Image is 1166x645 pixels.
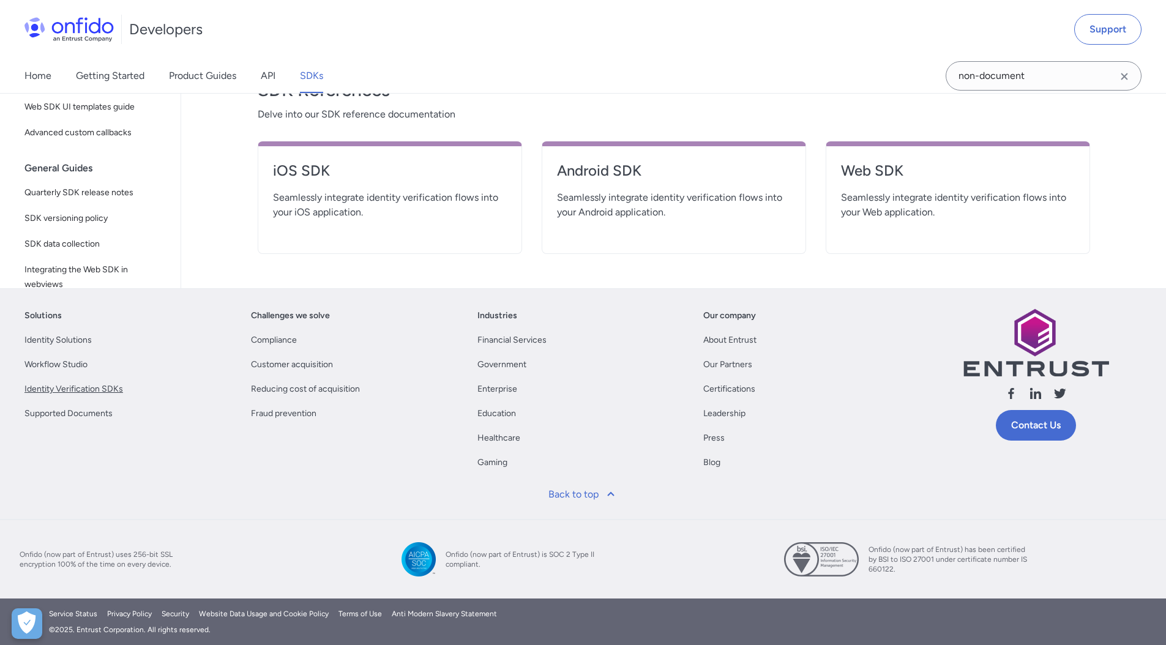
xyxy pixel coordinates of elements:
[261,59,275,93] a: API
[251,357,333,372] a: Customer acquisition
[251,406,316,421] a: Fraud prevention
[24,100,166,114] span: Web SDK UI templates guide
[703,333,757,348] a: About Entrust
[20,550,179,569] span: Onfido (now part of Entrust) uses 256-bit SSL encryption 100% of the time on every device.
[841,161,1075,181] h4: Web SDK
[703,455,720,470] a: Blog
[1028,386,1043,401] svg: Follow us linkedin
[24,357,88,372] a: Workflow Studio
[557,161,791,181] h4: Android SDK
[477,455,507,470] a: Gaming
[251,382,360,397] a: Reducing cost of acquisition
[946,61,1142,91] input: Onfido search input field
[24,17,114,42] img: Onfido Logo
[49,624,1117,635] div: © 2025 . Entrust Corporation. All rights reserved.
[12,608,42,639] div: Cookie Preferences
[996,410,1076,441] a: Contact Us
[20,232,171,256] a: SDK data collection
[557,161,791,190] a: Android SDK
[1004,386,1018,405] a: Follow us facebook
[703,382,755,397] a: Certifications
[20,95,171,119] a: Web SDK UI templates guide
[841,161,1075,190] a: Web SDK
[338,608,382,619] a: Terms of Use
[129,20,203,39] h1: Developers
[402,542,436,576] img: SOC 2 Type II compliant
[1004,386,1018,401] svg: Follow us facebook
[841,190,1075,220] span: Seamlessly integrate identity verification flows into your Web application.
[76,59,144,93] a: Getting Started
[24,263,166,292] span: Integrating the Web SDK in webviews
[20,181,171,205] a: Quarterly SDK release notes
[251,308,330,323] a: Challenges we solve
[703,357,752,372] a: Our Partners
[1117,69,1132,84] svg: Clear search field button
[20,258,171,297] a: Integrating the Web SDK in webviews
[24,308,62,323] a: Solutions
[477,382,517,397] a: Enterprise
[703,308,756,323] a: Our company
[251,333,297,348] a: Compliance
[24,237,166,252] span: SDK data collection
[20,121,171,145] a: Advanced custom callbacks
[1074,14,1142,45] a: Support
[24,125,166,140] span: Advanced custom callbacks
[1053,386,1067,405] a: Follow us X (Twitter)
[477,431,520,446] a: Healthcare
[24,185,166,200] span: Quarterly SDK release notes
[703,406,746,421] a: Leadership
[962,308,1109,376] img: Entrust logo
[1053,386,1067,401] svg: Follow us X (Twitter)
[24,333,92,348] a: Identity Solutions
[12,608,42,639] button: Open Preferences
[784,542,859,576] img: ISO 27001 certified
[273,161,507,190] a: iOS SDK
[20,206,171,231] a: SDK versioning policy
[169,59,236,93] a: Product Guides
[557,190,791,220] span: Seamlessly integrate identity verification flows into your Android application.
[446,550,605,569] span: Onfido (now part of Entrust) is SOC 2 Type II compliant.
[24,382,123,397] a: Identity Verification SDKs
[273,190,507,220] span: Seamlessly integrate identity verification flows into your iOS application.
[392,608,497,619] a: Anti Modern Slavery Statement
[107,608,152,619] a: Privacy Policy
[477,308,517,323] a: Industries
[162,608,189,619] a: Security
[24,406,113,421] a: Supported Documents
[477,406,516,421] a: Education
[49,608,97,619] a: Service Status
[541,480,626,509] a: Back to top
[869,545,1028,574] span: Onfido (now part of Entrust) has been certified by BSI to ISO 27001 under certificate number IS 6...
[300,59,323,93] a: SDKs
[703,431,725,446] a: Press
[477,333,547,348] a: Financial Services
[199,608,329,619] a: Website Data Usage and Cookie Policy
[273,161,507,181] h4: iOS SDK
[24,59,51,93] a: Home
[24,211,166,226] span: SDK versioning policy
[1028,386,1043,405] a: Follow us linkedin
[24,156,176,181] div: General Guides
[258,107,1090,122] span: Delve into our SDK reference documentation
[477,357,526,372] a: Government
